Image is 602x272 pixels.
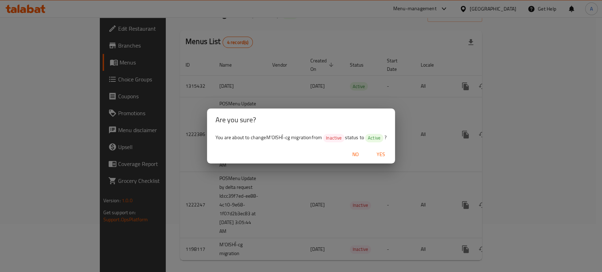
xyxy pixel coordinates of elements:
[323,134,345,142] div: Inactive
[370,148,392,161] button: Yes
[323,135,345,141] span: Inactive
[365,134,383,142] div: Active
[372,150,389,159] span: Yes
[365,135,383,141] span: Active
[215,114,387,125] h2: Are you sure?
[344,148,367,161] button: No
[215,133,387,142] span: You are about to change M’OISHÎ-cg migration from status to ?
[347,150,364,159] span: No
